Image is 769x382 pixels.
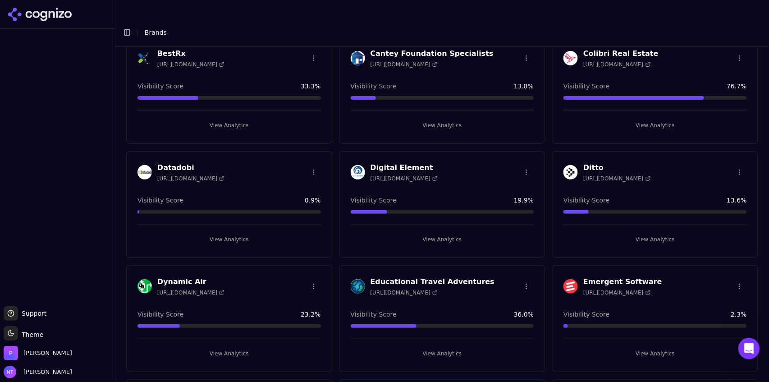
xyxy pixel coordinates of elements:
span: 33.3 % [301,82,320,91]
h3: Dynamic Air [157,276,224,287]
h3: Educational Travel Adventures [371,276,494,287]
span: 2.3 % [731,310,747,319]
span: [URL][DOMAIN_NAME] [583,289,650,296]
img: Perrill [4,346,18,360]
h3: Cantey Foundation Specialists [371,48,494,59]
h3: BestRx [157,48,224,59]
span: Visibility Score [351,196,397,205]
span: [URL][DOMAIN_NAME] [371,175,438,182]
span: 76.7 % [727,82,747,91]
button: View Analytics [351,232,534,247]
img: Cantey Foundation Specialists [351,51,365,65]
span: Brands [145,29,167,36]
img: Colibri Real Estate [563,51,578,65]
h3: Emergent Software [583,276,662,287]
span: [URL][DOMAIN_NAME] [371,61,438,68]
button: View Analytics [137,232,321,247]
img: BestRx [137,51,152,65]
span: [URL][DOMAIN_NAME] [157,289,224,296]
img: Emergent Software [563,279,578,294]
span: [URL][DOMAIN_NAME] [157,61,224,68]
button: View Analytics [563,346,747,361]
img: Nate Tower [4,366,16,378]
button: View Analytics [351,346,534,361]
span: [URL][DOMAIN_NAME] [157,175,224,182]
iframe: Intercom live chat [738,338,760,359]
h3: Colibri Real Estate [583,48,659,59]
span: Visibility Score [563,196,609,205]
img: Digital Element [351,165,365,179]
span: 0.9 % [305,196,321,205]
span: Visibility Score [351,310,397,319]
span: 13.6 % [727,196,747,205]
img: Educational Travel Adventures [351,279,365,294]
span: Visibility Score [563,310,609,319]
span: Perrill [23,349,72,357]
span: [URL][DOMAIN_NAME] [583,175,650,182]
span: [URL][DOMAIN_NAME] [583,61,650,68]
span: 36.0 % [514,310,534,319]
h3: Ditto [583,162,650,173]
span: Support [18,309,46,318]
img: Ditto [563,165,578,179]
button: View Analytics [137,118,321,133]
button: View Analytics [563,118,747,133]
h3: Datadobi [157,162,224,173]
span: 13.8 % [514,82,534,91]
nav: breadcrumb [145,28,744,37]
span: 23.2 % [301,310,320,319]
span: Visibility Score [351,82,397,91]
img: Dynamic Air [137,279,152,294]
button: View Analytics [563,232,747,247]
h3: Digital Element [371,162,438,173]
span: Visibility Score [137,310,183,319]
button: Open user button [4,366,72,378]
span: Visibility Score [137,196,183,205]
button: Open organization switcher [4,346,72,360]
img: Datadobi [137,165,152,179]
span: Theme [18,331,43,338]
span: 19.9 % [514,196,534,205]
span: Visibility Score [563,82,609,91]
span: [URL][DOMAIN_NAME] [371,289,438,296]
span: [PERSON_NAME] [20,368,72,376]
span: Visibility Score [137,82,183,91]
button: View Analytics [137,346,321,361]
button: View Analytics [351,118,534,133]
